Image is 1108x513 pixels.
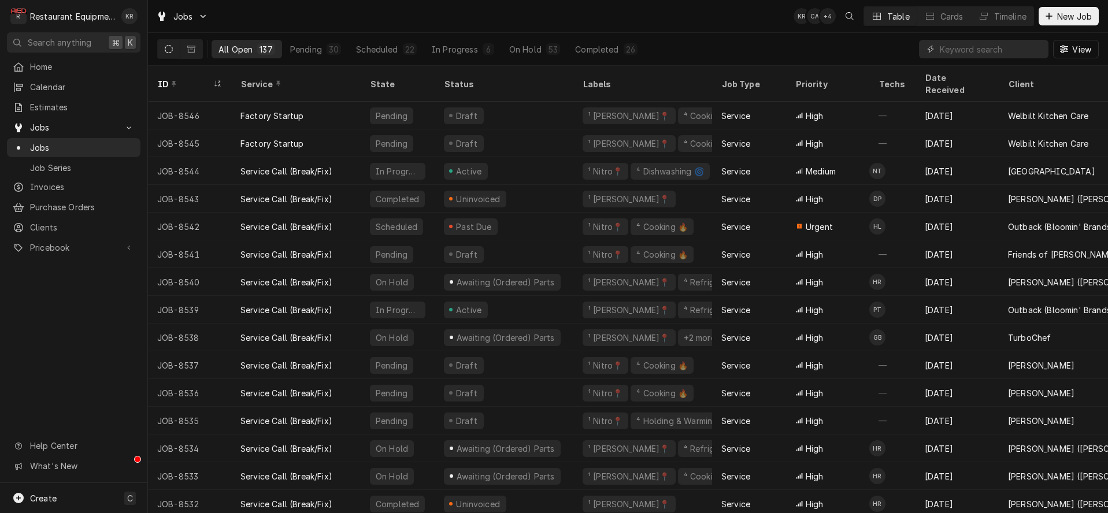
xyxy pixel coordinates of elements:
[916,434,999,462] div: [DATE]
[635,221,689,233] div: ⁴ Cooking 🔥
[916,213,999,240] div: [DATE]
[683,470,736,482] div: ⁴ Cooking 🔥
[635,415,731,427] div: ⁴ Holding & Warming ♨️
[148,268,231,296] div: JOB-8540
[795,78,858,90] div: Priority
[916,407,999,434] div: [DATE]
[1070,43,1094,55] span: View
[455,470,555,482] div: Awaiting (Ordered) Parts
[925,72,987,96] div: Date Received
[10,8,27,24] div: R
[454,415,479,427] div: Draft
[721,78,777,90] div: Job Type
[916,129,999,157] div: [DATE]
[587,165,624,177] div: ¹ Nitro📍
[869,218,885,235] div: Huston Lewis's Avatar
[1008,359,1074,371] div: [PERSON_NAME]
[806,415,824,427] span: High
[173,10,193,23] span: Jobs
[683,443,756,455] div: ⁴ Refrigeration ❄️
[820,8,836,24] div: + 4
[148,185,231,213] div: JOB-8543
[7,138,140,157] a: Jobs
[587,359,624,371] div: ¹ Nitro📍
[869,468,885,484] div: HR
[121,8,138,24] div: Kelli Robinette's Avatar
[148,102,231,129] div: JOB-8546
[587,332,671,344] div: ¹ [PERSON_NAME]📍
[721,165,750,177] div: Service
[1008,415,1074,427] div: [PERSON_NAME]
[807,8,823,24] div: CA
[887,10,910,23] div: Table
[375,415,409,427] div: Pending
[721,304,750,316] div: Service
[148,351,231,379] div: JOB-8537
[1008,387,1074,399] div: [PERSON_NAME]
[375,221,418,233] div: Scheduled
[916,157,999,185] div: [DATE]
[869,440,885,456] div: Hunter Ralston's Avatar
[683,137,736,150] div: ⁴ Cooking 🔥
[1055,10,1094,23] span: New Job
[721,110,750,122] div: Service
[879,78,906,90] div: Techs
[1008,110,1088,122] div: Welbilt Kitchen Care
[455,498,502,510] div: Uninvoiced
[375,387,409,399] div: Pending
[7,238,140,257] a: Go to Pricebook
[806,221,833,233] span: Urgent
[30,162,135,174] span: Job Series
[455,193,502,205] div: Uninvoiced
[916,296,999,324] div: [DATE]
[455,443,555,455] div: Awaiting (Ordered) Parts
[626,43,635,55] div: 26
[869,329,885,345] div: GB
[806,165,836,177] span: Medium
[157,78,210,90] div: ID
[635,248,689,261] div: ⁴ Cooking 🔥
[683,110,736,122] div: ⁴ Cooking 🔥
[356,43,398,55] div: Scheduled
[30,201,135,213] span: Purchase Orders
[7,32,140,53] button: Search anything⌘K
[587,248,624,261] div: ¹ Nitro📍
[549,43,558,55] div: 53
[329,43,339,55] div: 30
[1008,165,1095,177] div: [GEOGRAPHIC_DATA]
[148,129,231,157] div: JOB-8545
[148,324,231,351] div: JOB-8538
[375,304,421,316] div: In Progress
[240,193,332,205] div: Service Call (Break/Fix)
[869,440,885,456] div: HR
[7,177,140,196] a: Invoices
[806,470,824,482] span: High
[7,158,140,177] a: Job Series
[869,240,916,268] div: —
[916,324,999,351] div: [DATE]
[806,387,824,399] span: High
[869,407,916,434] div: —
[806,359,824,371] span: High
[260,43,272,55] div: 137
[721,470,750,482] div: Service
[940,10,964,23] div: Cards
[721,248,750,261] div: Service
[869,302,885,318] div: PT
[240,387,332,399] div: Service Call (Break/Fix)
[916,240,999,268] div: [DATE]
[916,462,999,490] div: [DATE]
[112,36,120,49] span: ⌘
[806,498,824,510] span: High
[587,470,671,482] div: ¹ [PERSON_NAME]📍
[721,221,750,233] div: Service
[30,81,135,93] span: Calendar
[806,248,824,261] span: High
[721,443,750,455] div: Service
[587,137,671,150] div: ¹ [PERSON_NAME]📍
[432,43,478,55] div: In Progress
[806,276,824,288] span: High
[7,57,140,76] a: Home
[806,443,824,455] span: High
[240,221,332,233] div: Service Call (Break/Fix)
